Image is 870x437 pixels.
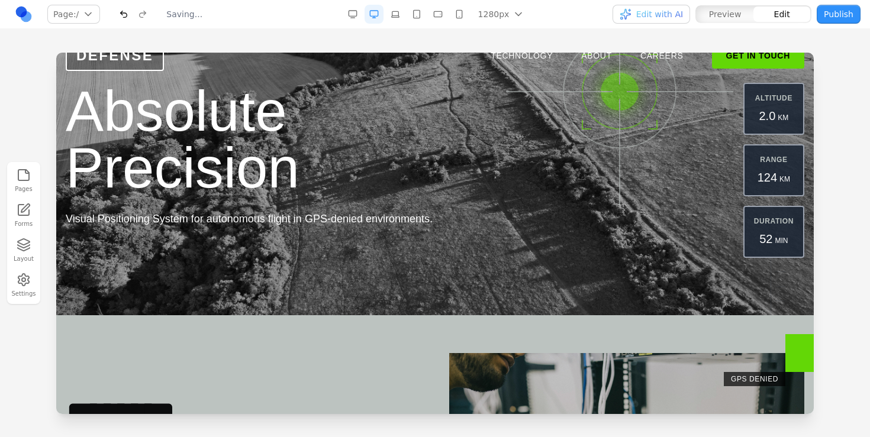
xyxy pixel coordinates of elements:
[698,41,737,50] div: ALTITUDE
[719,184,732,192] span: MIN
[698,102,737,112] div: RANGE
[407,5,426,24] button: Tablet
[9,30,464,144] h1: Absolute Precision
[698,116,737,133] div: 124
[9,160,376,172] span: Visual Positioning System for autonomous flight in GPS-denied environments.
[166,8,202,20] div: Saving...
[450,5,469,24] button: Mobile
[817,5,861,24] button: Publish
[11,270,37,300] button: Settings
[721,61,732,69] span: KM
[698,178,737,195] div: 52
[11,200,37,231] a: Forms
[56,53,814,414] iframe: Preview
[386,5,405,24] button: Laptop
[11,235,37,266] button: Layout
[774,8,790,20] span: Edit
[636,8,683,20] span: Edit with AI
[698,164,737,173] div: DURATION
[428,5,447,24] button: Mobile Landscape
[47,5,100,24] button: Page:/
[471,5,532,24] button: 1280px
[11,166,37,196] button: Pages
[365,5,384,24] button: Desktop
[723,122,734,131] span: KM
[613,5,690,24] button: Edit with AI
[343,5,362,24] button: Desktop Wide
[709,8,742,20] span: Preview
[698,55,737,72] div: 2.0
